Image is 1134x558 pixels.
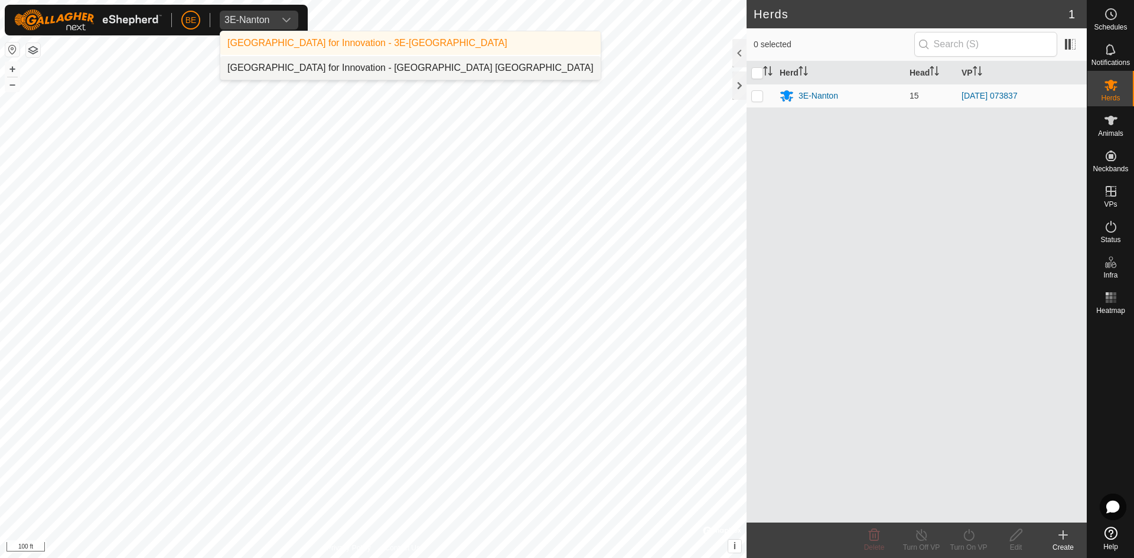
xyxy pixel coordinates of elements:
button: i [728,540,741,553]
span: Neckbands [1093,165,1128,172]
a: Help [1087,522,1134,555]
p-sorticon: Activate to sort [763,68,773,77]
span: 1 [1068,5,1075,23]
div: [GEOGRAPHIC_DATA] for Innovation - 3E-[GEOGRAPHIC_DATA] [227,36,507,50]
div: 3E-Nanton [224,15,270,25]
span: i [734,541,736,551]
h2: Herds [754,7,1068,21]
p-sorticon: Activate to sort [973,68,982,77]
input: Search (S) [914,32,1057,57]
div: Edit [992,542,1039,553]
p-sorticon: Activate to sort [930,68,939,77]
span: Help [1103,543,1118,550]
p-sorticon: Activate to sort [799,68,808,77]
div: Turn Off VP [898,542,945,553]
span: Infra [1103,272,1117,279]
button: Reset Map [5,43,19,57]
span: Heatmap [1096,307,1125,314]
button: – [5,77,19,92]
span: Notifications [1091,59,1130,66]
span: Status [1100,236,1120,243]
div: Turn On VP [945,542,992,553]
span: 0 selected [754,38,914,51]
div: 3E-Nanton [799,90,838,102]
span: Animals [1098,130,1123,137]
th: VP [957,61,1087,84]
ul: Option List [220,31,601,80]
span: 3E-Nanton [220,11,275,30]
th: Herd [775,61,905,84]
span: VPs [1104,201,1117,208]
div: [GEOGRAPHIC_DATA] for Innovation - [GEOGRAPHIC_DATA] [GEOGRAPHIC_DATA] [227,61,594,75]
li: Olds College Alberta [220,56,601,80]
img: Gallagher Logo [14,9,162,31]
button: + [5,62,19,76]
a: Privacy Policy [327,543,371,553]
span: Schedules [1094,24,1127,31]
span: Herds [1101,94,1120,102]
div: Create [1039,542,1087,553]
span: 15 [910,91,919,100]
button: Map Layers [26,43,40,57]
a: Contact Us [385,543,420,553]
li: 3E-Nanton [220,31,601,55]
span: BE [185,14,197,27]
div: dropdown trigger [275,11,298,30]
a: [DATE] 073837 [962,91,1018,100]
th: Head [905,61,957,84]
span: Delete [864,543,885,552]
